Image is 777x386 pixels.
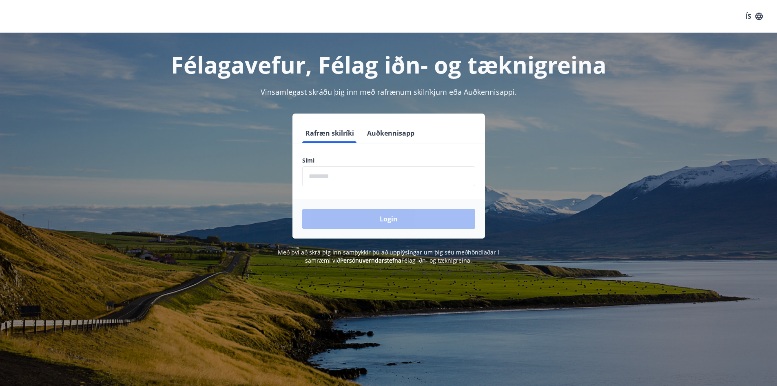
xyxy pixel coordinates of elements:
span: Vinsamlegast skráðu þig inn með rafrænum skilríkjum eða Auðkennisappi. [261,87,517,97]
button: ÍS [741,9,767,24]
label: Sími [302,156,475,165]
button: Rafræn skilríki [302,123,357,143]
h1: Félagavefur, Félag iðn- og tæknigreina [105,49,673,80]
button: Auðkennisapp [364,123,418,143]
a: Persónuverndarstefna [340,257,401,264]
span: Með því að skrá þig inn samþykkir þú að upplýsingar um þig séu meðhöndlaðar í samræmi við Félag i... [278,248,499,264]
